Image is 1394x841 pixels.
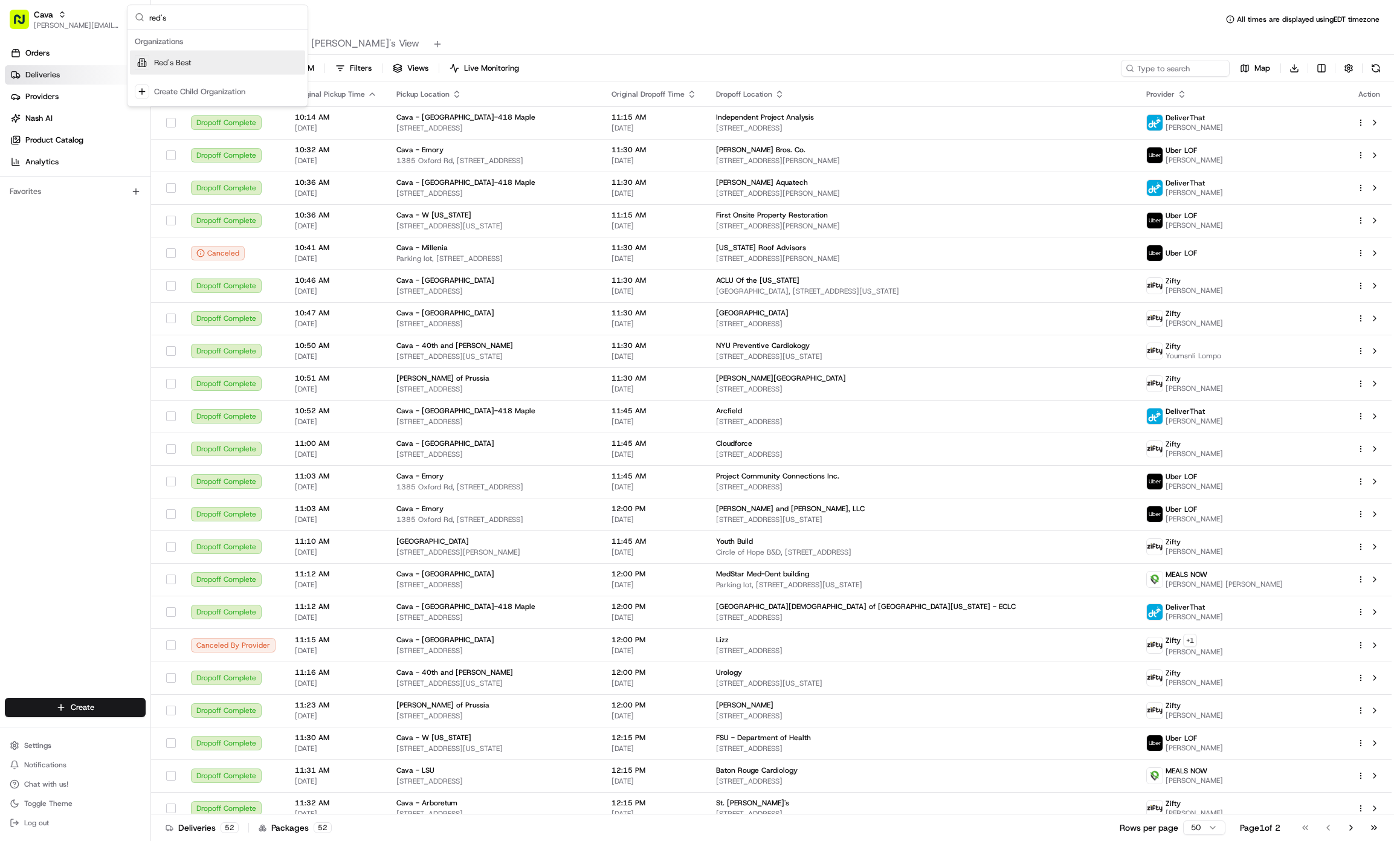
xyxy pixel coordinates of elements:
[611,613,697,622] span: [DATE]
[295,275,377,285] span: 10:46 AM
[611,123,697,133] span: [DATE]
[5,5,125,34] button: Cava[PERSON_NAME][EMAIL_ADDRESS][DOMAIN_NAME]
[1147,180,1163,196] img: profile_deliverthat_partner.png
[295,711,377,721] span: [DATE]
[1166,636,1181,645] span: Zifty
[350,63,372,74] span: Filters
[716,156,1127,166] span: [STREET_ADDRESS][PERSON_NAME]
[295,569,377,579] span: 11:12 AM
[1166,188,1223,198] span: [PERSON_NAME]
[25,113,53,124] span: Nash AI
[24,271,92,283] span: Knowledge Base
[396,123,592,133] span: [STREET_ADDRESS]
[102,272,112,282] div: 💻
[1147,604,1163,620] img: profile_deliverthat_partner.png
[1166,439,1181,449] span: Zifty
[611,243,697,253] span: 11:30 AM
[1166,701,1181,710] span: Zifty
[295,112,377,122] span: 10:14 AM
[611,112,697,122] span: 11:15 AM
[295,504,377,514] span: 11:03 AM
[5,698,146,717] button: Create
[1367,60,1384,77] button: Refresh
[716,613,1127,622] span: [STREET_ADDRESS]
[295,602,377,611] span: 11:12 AM
[611,275,697,285] span: 11:30 AM
[1166,146,1197,155] span: Uber LOF
[396,613,592,622] span: [STREET_ADDRESS]
[295,254,377,263] span: [DATE]
[5,182,146,201] div: Favorites
[396,482,592,492] span: 1385 Oxford Rd, [STREET_ADDRESS]
[107,221,132,230] span: [DATE]
[12,176,31,200] img: Wisdom Oko
[716,569,809,579] span: MedStar Med-Dent building
[5,43,150,63] a: Orders
[1166,416,1223,426] span: [PERSON_NAME]
[295,243,377,253] span: 10:41 AM
[295,286,377,296] span: [DATE]
[5,737,146,754] button: Settings
[1147,768,1163,784] img: melas_now_logo.png
[396,635,494,645] span: Cava - [GEOGRAPHIC_DATA]
[716,515,1127,524] span: [STREET_ADDRESS][US_STATE]
[611,439,697,448] span: 11:45 AM
[1166,547,1223,556] span: [PERSON_NAME]
[716,254,1127,263] span: [STREET_ADDRESS][PERSON_NAME]
[5,65,150,85] a: Deliveries
[611,700,697,710] span: 12:00 PM
[396,678,592,688] span: [STREET_ADDRESS][US_STATE]
[25,69,60,80] span: Deliveries
[295,384,377,394] span: [DATE]
[611,145,697,155] span: 11:30 AM
[716,112,814,122] span: Independent Project Analysis
[611,678,697,688] span: [DATE]
[611,188,697,198] span: [DATE]
[295,449,377,459] span: [DATE]
[1147,343,1163,359] img: zifty-logo-trans-sq.png
[1147,213,1163,228] img: uber-new-logo.jpeg
[295,188,377,198] span: [DATE]
[716,145,805,155] span: [PERSON_NAME] Bros. Co.
[396,210,471,220] span: Cava - W [US_STATE]
[1147,670,1163,686] img: zifty-logo-trans-sq.png
[611,89,685,99] span: Original Dropoff Time
[444,60,524,77] button: Live Monitoring
[611,547,697,557] span: [DATE]
[295,319,377,329] span: [DATE]
[611,668,697,677] span: 12:00 PM
[611,308,697,318] span: 11:30 AM
[295,145,377,155] span: 10:32 AM
[1166,123,1223,132] span: [PERSON_NAME]
[24,779,68,789] span: Chat with us!
[396,406,535,416] span: Cava - [GEOGRAPHIC_DATA]-418 Maple
[716,308,789,318] span: [GEOGRAPHIC_DATA]
[396,352,592,361] span: [STREET_ADDRESS][US_STATE]
[1166,286,1223,295] span: [PERSON_NAME]
[97,266,199,288] a: 💻API Documentation
[295,613,377,622] span: [DATE]
[1166,602,1205,612] span: DeliverThat
[1166,537,1181,547] span: Zifty
[716,482,1127,492] span: [STREET_ADDRESS]
[1166,374,1181,384] span: Zifty
[611,515,697,524] span: [DATE]
[5,109,150,128] a: Nash AI
[295,678,377,688] span: [DATE]
[71,702,94,713] span: Create
[1166,318,1223,328] span: [PERSON_NAME]
[295,308,377,318] span: 10:47 AM
[716,352,1127,361] span: [STREET_ADDRESS][US_STATE]
[396,156,592,166] span: 1385 Oxford Rd, [STREET_ADDRESS]
[716,406,742,416] span: Arcfield
[1166,407,1205,416] span: DeliverThat
[611,384,697,394] span: [DATE]
[611,352,697,361] span: [DATE]
[7,266,97,288] a: 📗Knowledge Base
[1166,309,1181,318] span: Zifty
[396,275,494,285] span: Cava - [GEOGRAPHIC_DATA]
[5,87,150,106] a: Providers
[716,635,729,645] span: Lizz
[396,668,513,677] span: Cava - 40th and [PERSON_NAME]
[1166,113,1205,123] span: DeliverThat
